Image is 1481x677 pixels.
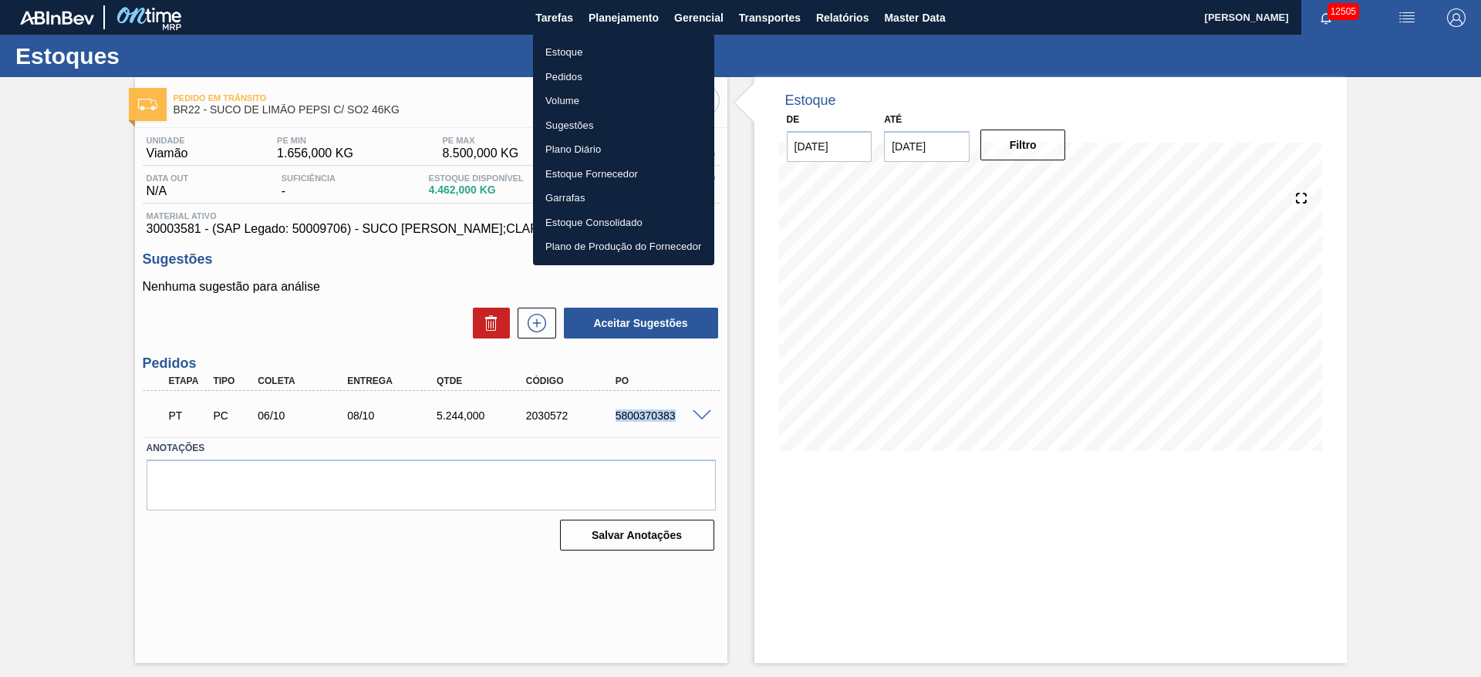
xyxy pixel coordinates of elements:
a: Plano Diário [533,137,714,162]
a: Estoque [533,40,714,65]
a: Sugestões [533,113,714,138]
a: Estoque Fornecedor [533,162,714,187]
a: Plano de Produção do Fornecedor [533,234,714,259]
a: Volume [533,89,714,113]
a: Garrafas [533,186,714,211]
a: Estoque Consolidado [533,211,714,235]
a: Pedidos [533,65,714,89]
